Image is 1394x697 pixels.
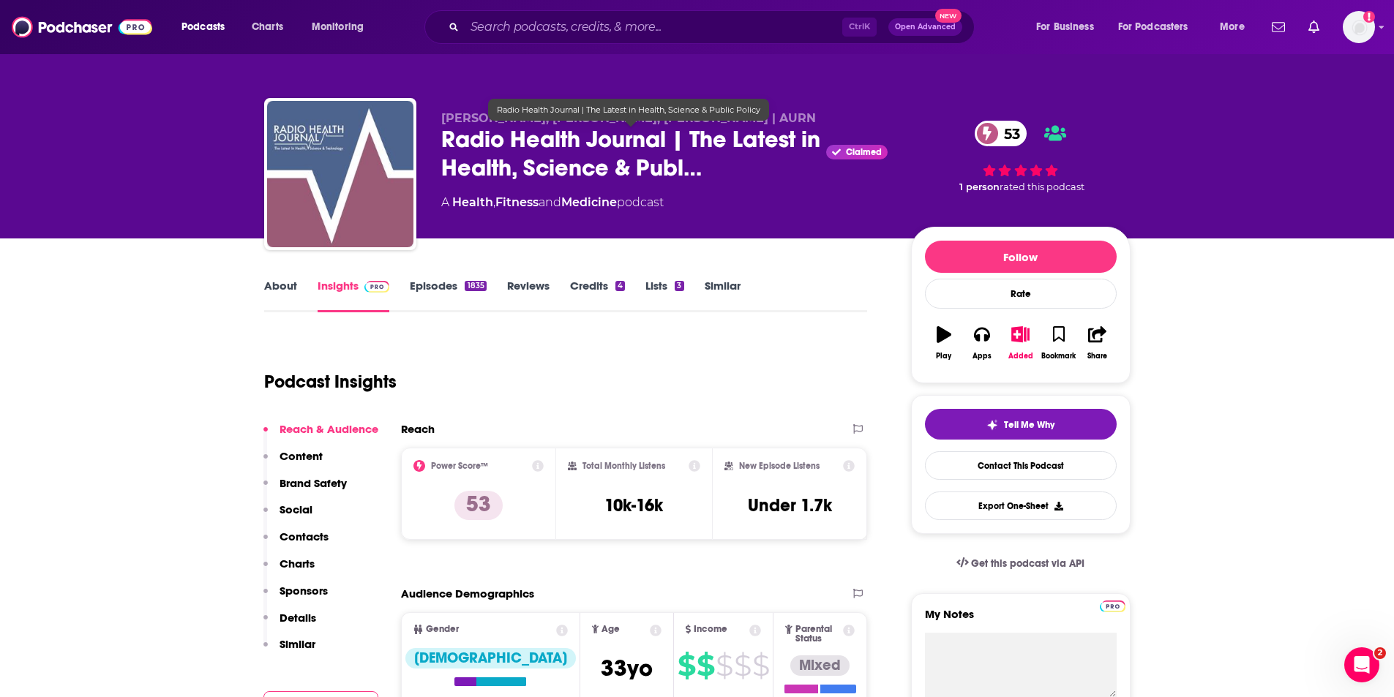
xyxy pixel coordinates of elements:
[263,611,316,638] button: Details
[935,9,962,23] span: New
[1374,647,1386,659] span: 2
[263,637,315,664] button: Similar
[12,13,152,41] img: Podchaser - Follow, Share and Rate Podcasts
[452,195,493,209] a: Health
[242,15,292,39] a: Charts
[675,281,683,291] div: 3
[888,18,962,36] button: Open AdvancedNew
[570,279,625,312] a: Credits4
[280,530,329,543] p: Contacts
[263,422,378,449] button: Reach & Audience
[441,111,816,125] span: [PERSON_NAME], [PERSON_NAME], [PERSON_NAME] | AURN
[280,637,315,651] p: Similar
[301,15,383,39] button: open menu
[697,654,714,677] span: $
[739,461,820,471] h2: New Episode Listens
[1008,352,1033,361] div: Added
[1078,317,1116,369] button: Share
[604,494,663,516] h3: 10k-16k
[846,148,882,156] span: Claimed
[441,194,664,211] div: A podcast
[842,18,877,37] span: Ctrl K
[561,195,617,209] a: Medicine
[264,371,397,393] h1: Podcast Insights
[431,461,488,471] h2: Power Score™
[280,584,328,598] p: Sponsors
[645,279,683,312] a: Lists3
[426,625,459,634] span: Gender
[963,317,1001,369] button: Apps
[454,491,503,520] p: 53
[748,494,832,516] h3: Under 1.7k
[1100,598,1125,612] a: Pro website
[1000,181,1084,192] span: rated this podcast
[1036,17,1094,37] span: For Business
[1004,419,1054,431] span: Tell Me Why
[975,121,1027,146] a: 53
[1087,352,1107,361] div: Share
[507,279,550,312] a: Reviews
[280,502,312,516] p: Social
[280,476,347,490] p: Brand Safety
[539,195,561,209] span: and
[1220,17,1245,37] span: More
[495,195,539,209] a: Fitness
[280,422,378,436] p: Reach & Audience
[971,557,1084,570] span: Get this podcast via API
[986,419,998,431] img: tell me why sparkle
[1343,11,1375,43] img: User Profile
[1026,15,1112,39] button: open menu
[280,449,323,463] p: Content
[716,654,732,677] span: $
[1303,15,1325,39] a: Show notifications dropdown
[465,281,486,291] div: 1835
[318,279,390,312] a: InsightsPodchaser Pro
[925,607,1117,633] label: My Notes
[925,317,963,369] button: Play
[945,546,1097,581] a: Get this podcast via API
[493,195,495,209] span: ,
[615,281,625,291] div: 4
[438,10,989,44] div: Search podcasts, credits, & more...
[252,17,283,37] span: Charts
[601,654,653,682] span: 33 yo
[925,241,1117,273] button: Follow
[1343,11,1375,43] span: Logged in as jgarciaampr
[1040,317,1078,369] button: Bookmark
[989,121,1027,146] span: 53
[1001,317,1039,369] button: Added
[911,111,1131,202] div: 53 1 personrated this podcast
[1343,11,1375,43] button: Show profile menu
[410,279,486,312] a: Episodes1835
[263,449,323,476] button: Content
[263,530,329,557] button: Contacts
[263,557,315,584] button: Charts
[1344,647,1379,682] iframe: Intercom live chat
[959,181,1000,192] span: 1 person
[694,625,727,634] span: Income
[752,654,769,677] span: $
[582,461,665,471] h2: Total Monthly Listens
[280,611,316,625] p: Details
[1109,15,1210,39] button: open menu
[895,23,956,31] span: Open Advanced
[401,422,435,436] h2: Reach
[795,625,841,644] span: Parental Status
[263,476,347,503] button: Brand Safety
[936,352,951,361] div: Play
[267,101,413,247] img: Radio Health Journal | The Latest in Health, Science & Public Policy
[925,491,1117,520] button: Export One-Sheet
[925,451,1117,480] a: Contact This Podcast
[263,584,328,611] button: Sponsors
[263,502,312,530] button: Social
[1041,352,1076,361] div: Bookmark
[405,648,576,668] div: [DEMOGRAPHIC_DATA]
[280,557,315,570] p: Charts
[925,409,1117,440] button: tell me why sparkleTell Me Why
[171,15,244,39] button: open menu
[264,279,297,312] a: About
[1363,11,1375,23] svg: Add a profile image
[734,654,751,677] span: $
